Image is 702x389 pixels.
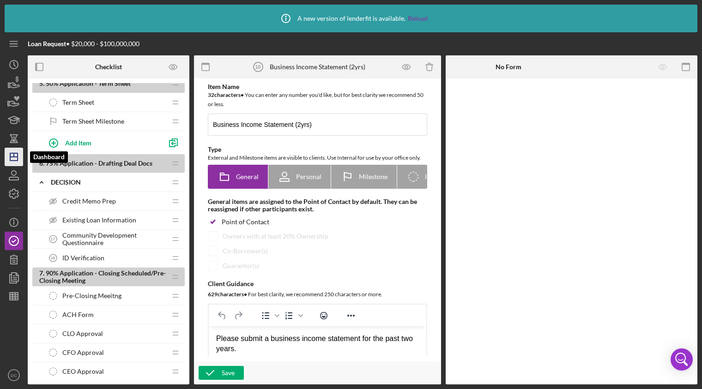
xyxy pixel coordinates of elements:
[62,330,103,337] span: CLO Approval
[199,366,244,380] button: Save
[51,179,166,186] div: Decision
[46,79,131,87] span: 50% Application - Term Sheet
[62,99,94,106] span: Term Sheet
[208,153,427,162] div: External and Milestone items are visible to clients. Use Internal for use by your office only.
[62,232,166,246] span: Community Development Questionnaire
[208,198,427,213] div: General items are assigned to the Point of Contact by default. They can be reassigned if other pa...
[28,40,139,48] div: • $20,000 - $100,000,000
[62,254,104,262] span: ID Verification
[230,309,246,322] button: Redo
[425,173,448,180] span: Internal
[208,290,427,299] div: For best clarity, we recommend 250 characters or more.
[281,309,304,322] div: Numbered list
[65,134,91,151] div: Add Item
[62,216,136,224] span: Existing Loan Information
[223,247,268,255] div: Co-Borrower(s)
[222,366,235,380] div: Save
[222,218,269,226] div: Point of Contact
[51,256,55,260] tspan: 18
[296,173,321,180] span: Personal
[223,262,259,269] div: Guarantor(s)
[42,133,162,152] button: Add Item
[236,173,259,180] span: General
[46,159,152,167] span: 75% Application - Drafting Deal Docs
[39,269,44,277] span: 7 .
[163,57,184,78] button: Preview as
[258,309,281,322] div: Bullet list
[270,63,365,71] div: Business Income Statement (2yrs)
[208,280,427,287] div: Client Guidance
[62,292,121,299] span: Pre-Closing Meeitng
[208,291,247,298] b: 629 character s •
[7,7,210,28] div: Thank you for submitting the requested information. Please return to the application to continue.
[62,197,116,205] span: Credit Memo Prep
[223,233,328,240] div: Owners with at least 20% Ownership
[62,118,124,125] span: Term Sheet Milestone
[28,40,66,48] b: Loan Request
[408,15,428,22] a: Reload
[62,349,104,356] span: CFO Approval
[255,64,260,70] tspan: 10
[62,368,104,375] span: CEO Approval
[496,63,521,71] b: No Form
[7,80,210,101] div: If all of your business financial statements are in the same PDF, you can upload all of them here.
[11,373,17,378] text: DC
[671,348,693,371] div: Open Intercom Messenger
[316,309,332,322] button: Emojis
[51,237,55,241] tspan: 17
[359,173,387,180] span: Milestone
[208,90,427,109] div: You can enter any number you'd like, but for best clarity we recommend 50 or less.
[7,7,210,28] body: Rich Text Area. Press ALT-0 for help.
[343,309,359,322] button: Reveal or hide additional toolbar items
[208,91,244,98] b: 32 character s •
[5,366,23,384] button: DC
[7,7,210,28] div: Please submit a business income statement for the past two years.
[95,63,122,71] b: Checklist
[214,309,230,322] button: Undo
[208,146,427,153] div: Type
[7,38,210,69] div: This should include all expenses and revenue from the business, and will provide a more detailed ...
[7,7,210,173] body: Rich Text Area. Press ALT-0 for help.
[208,83,427,90] div: Item Name
[39,159,44,167] span: 6 .
[62,311,94,318] span: ACH Form
[39,269,166,284] span: 90% Application - Closing Scheduled/Pre-Closing Meeting
[274,7,428,30] div: A new version of lenderfit is available.
[39,79,44,87] span: 5 .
